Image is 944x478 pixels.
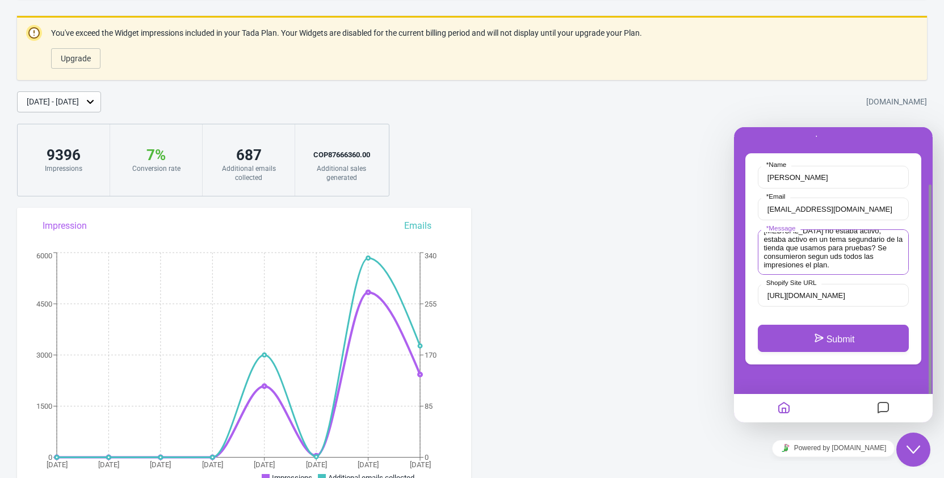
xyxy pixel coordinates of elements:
[254,460,275,469] tspan: [DATE]
[410,460,431,469] tspan: [DATE]
[61,54,91,63] span: Upgrade
[150,460,171,469] tspan: [DATE]
[48,453,52,462] tspan: 0
[866,92,927,112] div: [DOMAIN_NAME]
[307,164,376,182] div: Additional sales generated
[425,453,429,462] tspan: 0
[425,251,437,260] tspan: 340
[306,460,327,469] tspan: [DATE]
[121,146,191,164] div: 7 %
[121,164,191,173] div: Conversion rate
[358,460,379,469] tspan: [DATE]
[425,300,437,308] tspan: 255
[214,164,283,182] div: Additional emails collected
[425,402,433,410] tspan: 85
[36,300,52,308] tspan: 4500
[734,435,933,461] iframe: chat widget
[36,251,52,260] tspan: 6000
[47,460,68,469] tspan: [DATE]
[36,351,52,359] tspan: 3000
[29,164,98,173] div: Impressions
[214,146,283,164] div: 687
[307,146,376,164] div: COP 87666360.00
[27,96,79,108] div: [DATE] - [DATE]
[51,27,642,39] p: You've exceed the Widget impressions included in your Tada Plan. Your Widgets are disabled for th...
[425,351,437,359] tspan: 170
[202,460,223,469] tspan: [DATE]
[734,127,933,422] iframe: chat widget
[98,460,119,469] tspan: [DATE]
[896,433,933,467] iframe: chat widget
[36,402,52,410] tspan: 1500
[51,48,100,69] button: Upgrade
[29,146,98,164] div: 9396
